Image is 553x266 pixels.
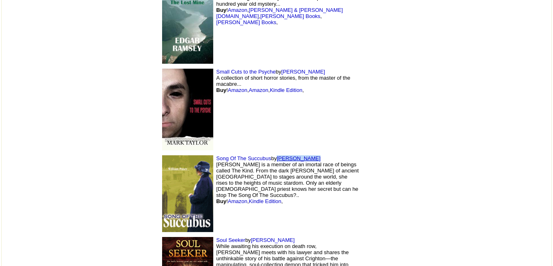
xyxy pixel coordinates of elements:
[216,7,343,19] a: [PERSON_NAME] & [PERSON_NAME][DOMAIN_NAME]
[367,85,400,134] img: shim.gif
[270,87,302,93] a: Kindle Edition
[249,87,269,93] a: Amazon
[216,7,226,13] b: Buy
[216,19,276,25] a: [PERSON_NAME] Books
[228,87,248,93] a: Amazon
[216,155,359,204] font: by [PERSON_NAME] is a member of an imortal race of beings called The Kind. From the dark [PERSON_...
[407,26,409,28] img: shim.gif
[407,197,409,199] img: shim.gif
[216,69,275,75] a: Small Cuts to the Psyche
[228,198,248,204] a: Amazon
[249,198,282,204] a: Kindle Edition
[251,237,295,243] a: [PERSON_NAME]
[281,69,325,75] a: [PERSON_NAME]
[216,69,350,93] font: by A collection of short horror stories, from the master of the macabre... ! , , ,
[216,87,226,93] b: Buy
[162,69,213,150] img: 66548.jpg
[216,198,226,204] b: Buy
[260,13,321,19] a: [PERSON_NAME] Books
[216,237,245,243] a: Soul Seeker
[216,155,271,161] a: Song Of The Succubus
[407,112,409,114] img: shim.gif
[162,155,213,232] img: 12912.gif
[228,7,248,13] a: Amazon
[277,155,321,161] a: [PERSON_NAME]
[367,169,400,218] img: shim.gif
